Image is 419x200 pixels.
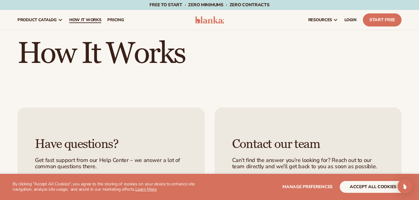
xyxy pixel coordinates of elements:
a: pricing [104,10,127,30]
button: accept all cookies [340,181,407,193]
a: resources [305,10,341,30]
span: product catalog [17,17,57,22]
a: Learn More [135,186,157,192]
span: resources [308,17,332,22]
h1: How It Works [17,39,402,69]
span: How It Works [69,17,101,22]
a: Start Free [363,13,402,26]
p: Get fast support from our Help Center – we answer a lot of common questions there. [35,157,187,170]
h3: Contact our team [232,137,384,151]
button: Manage preferences [282,181,333,193]
a: product catalog [14,10,66,30]
p: By clicking "Accept All Cookies", you agree to the storing of cookies on your device to enhance s... [12,182,206,192]
h3: Have questions? [35,137,187,151]
p: Can’t find the answer you’re looking for? Reach out to our team directly and we’ll get back to yo... [232,157,384,170]
span: Manage preferences [282,184,333,190]
div: Open Intercom Messenger [397,179,412,194]
span: Free to start · ZERO minimums · ZERO contracts [149,2,269,8]
span: pricing [107,17,124,22]
a: LOGIN [341,10,360,30]
span: LOGIN [344,17,357,22]
a: How It Works [66,10,105,30]
img: logo [195,16,224,24]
